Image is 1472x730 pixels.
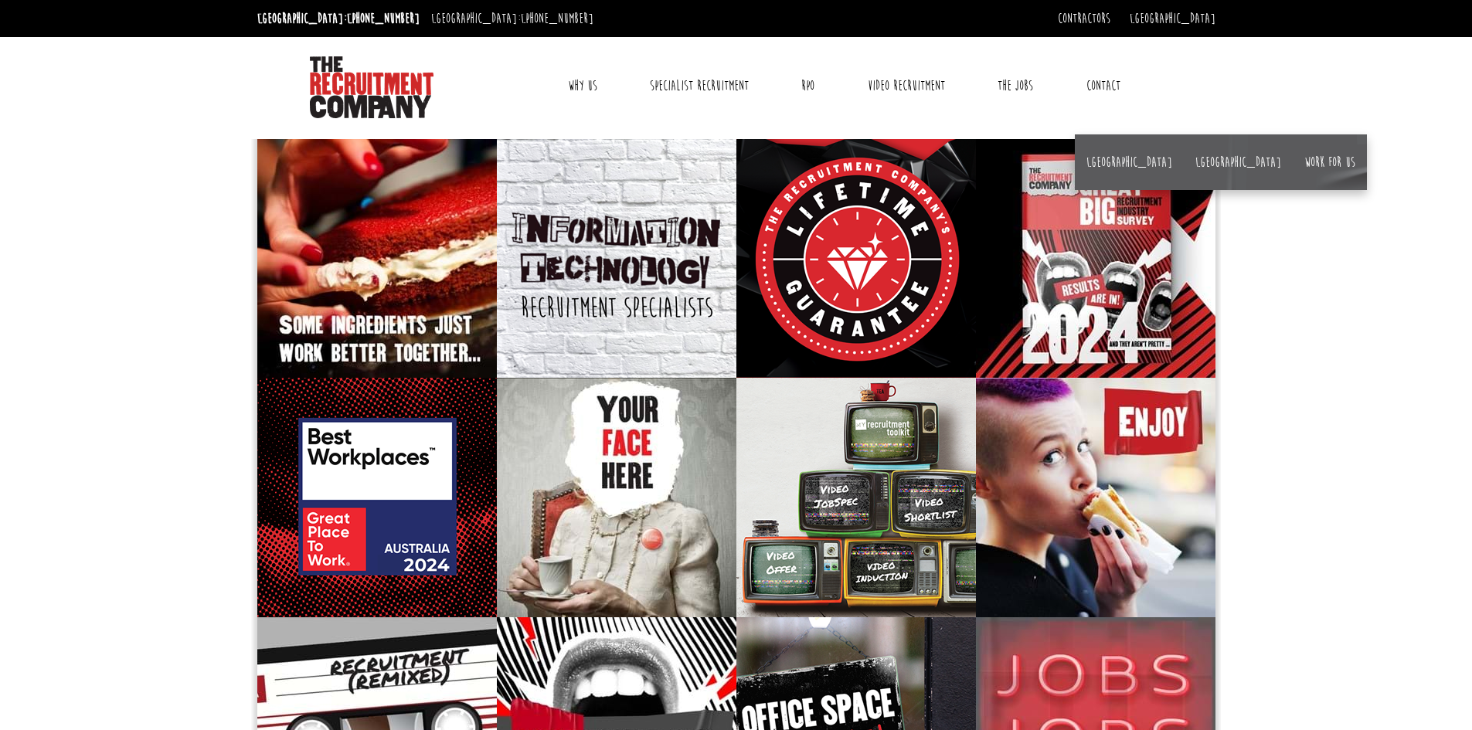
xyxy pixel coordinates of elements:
[310,56,433,118] img: The Recruitment Company
[638,66,760,105] a: Specialist Recruitment
[1058,10,1110,27] a: Contractors
[556,66,609,105] a: Why Us
[521,10,593,27] a: [PHONE_NUMBER]
[1304,154,1355,171] a: Work for us
[856,66,957,105] a: Video Recruitment
[1195,154,1281,171] a: [GEOGRAPHIC_DATA]
[790,66,826,105] a: RPO
[1075,66,1132,105] a: Contact
[1086,154,1172,171] a: [GEOGRAPHIC_DATA]
[1130,10,1215,27] a: [GEOGRAPHIC_DATA]
[253,6,423,31] li: [GEOGRAPHIC_DATA]:
[986,66,1045,105] a: The Jobs
[347,10,420,27] a: [PHONE_NUMBER]
[427,6,597,31] li: [GEOGRAPHIC_DATA]:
